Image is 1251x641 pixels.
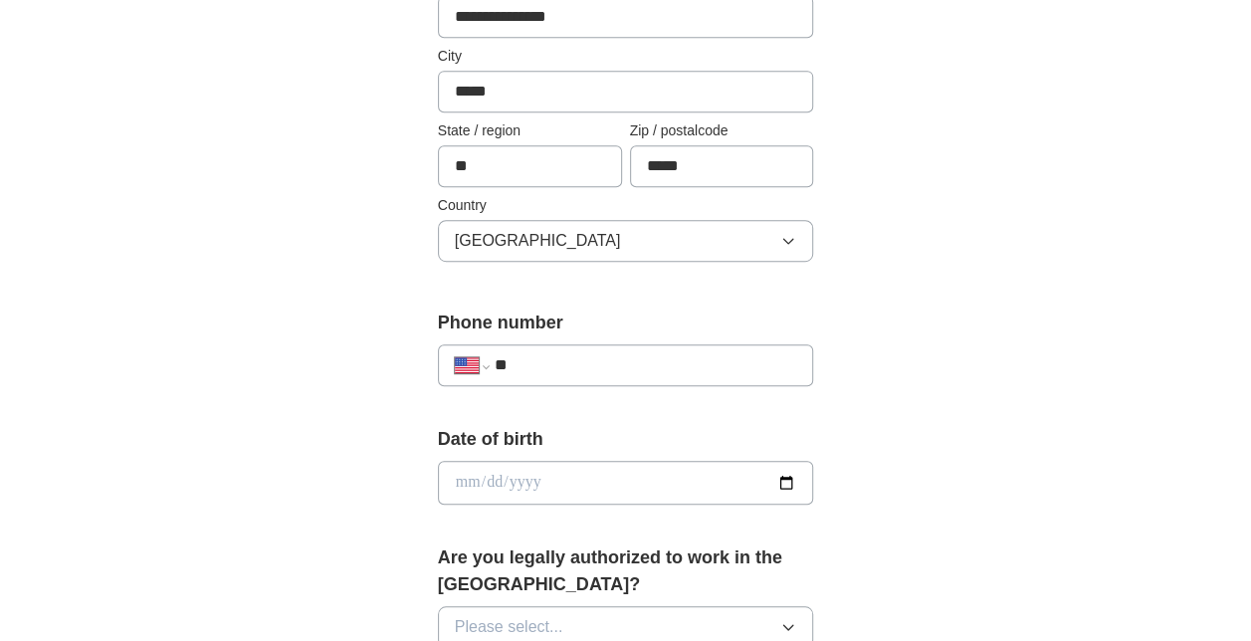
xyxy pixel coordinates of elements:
label: Country [438,195,814,216]
span: [GEOGRAPHIC_DATA] [455,229,621,253]
label: City [438,46,814,67]
label: State / region [438,120,622,141]
label: Date of birth [438,426,814,453]
span: Please select... [455,615,563,639]
label: Phone number [438,310,814,336]
label: Are you legally authorized to work in the [GEOGRAPHIC_DATA]? [438,544,814,598]
button: [GEOGRAPHIC_DATA] [438,220,814,262]
label: Zip / postalcode [630,120,814,141]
